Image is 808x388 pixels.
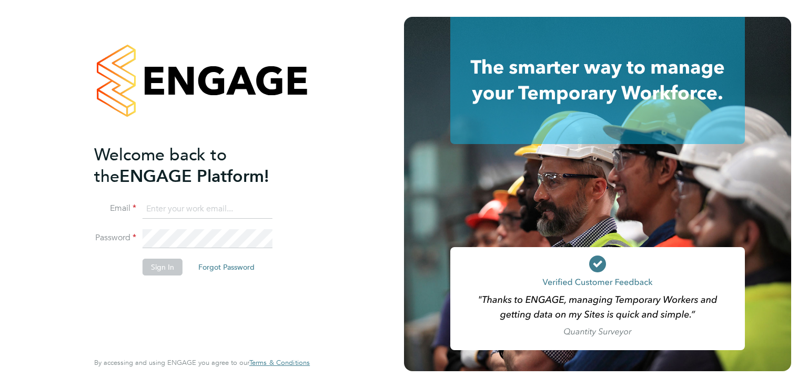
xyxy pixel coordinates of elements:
span: Terms & Conditions [249,358,310,367]
button: Forgot Password [190,259,263,275]
label: Email [94,203,136,214]
a: Terms & Conditions [249,359,310,367]
span: By accessing and using ENGAGE you agree to our [94,358,310,367]
label: Password [94,232,136,243]
h2: ENGAGE Platform! [94,144,299,187]
button: Sign In [143,259,183,275]
input: Enter your work email... [143,200,272,219]
span: Welcome back to the [94,145,227,187]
